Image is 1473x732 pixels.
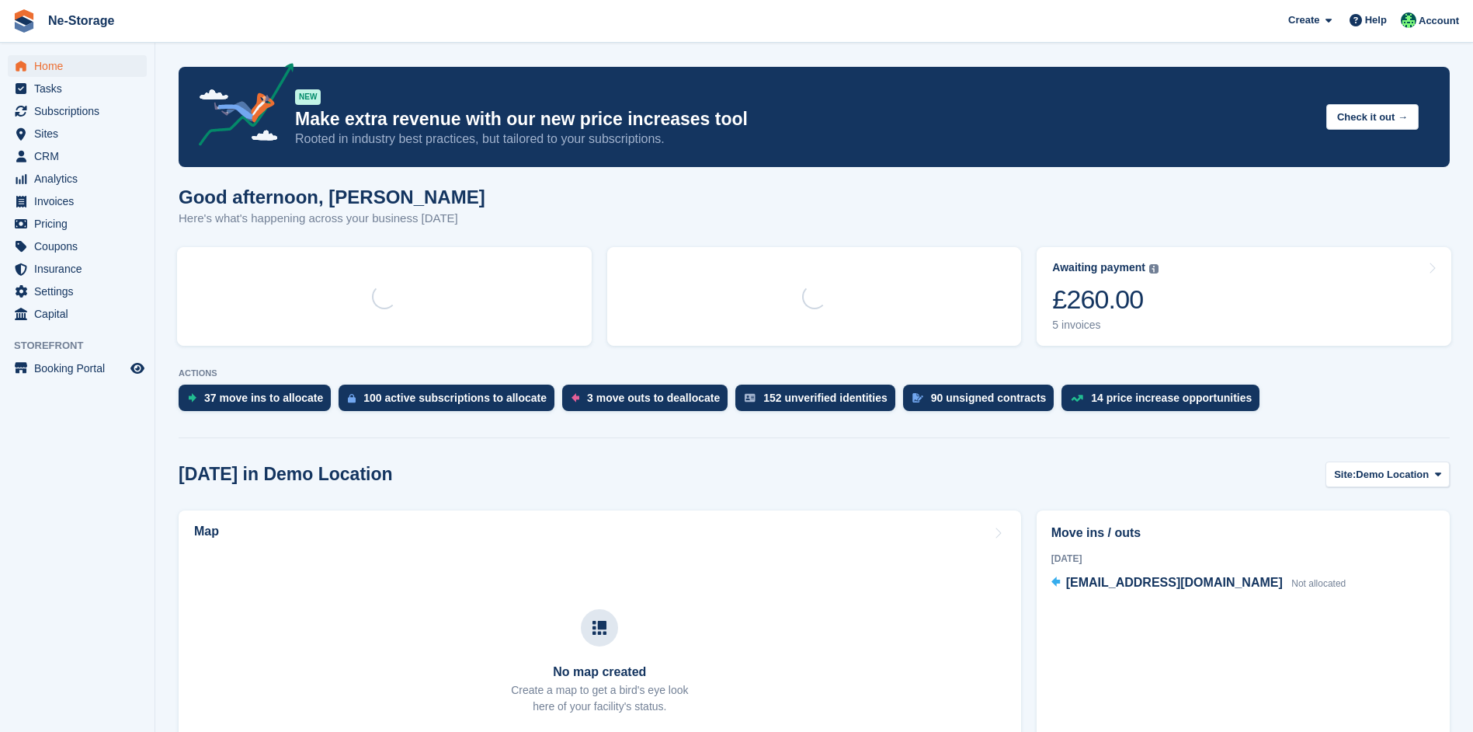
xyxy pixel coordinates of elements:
[34,168,127,190] span: Analytics
[8,190,147,212] a: menu
[8,235,147,257] a: menu
[14,338,155,354] span: Storefront
[1091,392,1252,404] div: 14 price increase opportunities
[1037,247,1451,346] a: Awaiting payment £260.00 5 invoices
[179,464,393,485] h2: [DATE] in Demo Location
[34,190,127,212] span: Invoices
[1149,264,1159,274] img: icon-info-grey-7440780725fd019a000dd9b08b2336e03edf1995a4989e88bcd33f0948082b44.svg
[295,89,321,105] div: NEW
[34,303,127,325] span: Capital
[194,525,219,539] h2: Map
[1356,467,1429,483] span: Demo Location
[8,213,147,235] a: menu
[8,281,147,302] a: menu
[1325,462,1450,487] button: Site: Demo Location
[1052,261,1145,274] div: Awaiting payment
[8,168,147,190] a: menu
[1052,284,1159,315] div: £260.00
[1326,104,1419,130] button: Check it out →
[34,55,127,77] span: Home
[1288,12,1319,28] span: Create
[128,359,147,378] a: Preview store
[1365,12,1387,28] span: Help
[204,392,323,404] div: 37 move ins to allocate
[34,357,127,379] span: Booking Portal
[34,213,127,235] span: Pricing
[34,78,127,99] span: Tasks
[295,131,1314,148] p: Rooted in industry best practices, but tailored to your subscriptions.
[34,281,127,302] span: Settings
[339,385,562,419] a: 100 active subscriptions to allocate
[363,392,547,404] div: 100 active subscriptions to allocate
[745,393,756,403] img: verify_identity-adf6edd0f0f0b5bbfe63781bf79b02c33cf7c696d77639b501bdc392416b5a36.svg
[8,55,147,77] a: menu
[295,108,1314,131] p: Make extra revenue with our new price increases tool
[1061,385,1267,419] a: 14 price increase opportunities
[1334,467,1356,483] span: Site:
[179,210,485,228] p: Here's what's happening across your business [DATE]
[931,392,1047,404] div: 90 unsigned contracts
[1051,552,1435,566] div: [DATE]
[8,78,147,99] a: menu
[912,393,923,403] img: contract_signature_icon-13c848040528278c33f63329250d36e43548de30e8caae1d1a13099fd9432cc5.svg
[1291,578,1346,589] span: Not allocated
[179,368,1450,378] p: ACTIONS
[1071,395,1083,402] img: price_increase_opportunities-93ffe204e8149a01c8c9dc8f82e8f89637d9d84a8eef4429ea346261dce0b2c0.svg
[34,235,127,257] span: Coupons
[34,145,127,167] span: CRM
[179,186,485,207] h1: Good afternoon, [PERSON_NAME]
[34,100,127,122] span: Subscriptions
[348,393,356,403] img: active_subscription_to_allocate_icon-d502201f5373d7db506a760aba3b589e785aa758c864c3986d89f69b8ff3...
[592,621,606,635] img: map-icn-33ee37083ee616e46c38cad1a60f524a97daa1e2b2c8c0bc3eb3415660979fc1.svg
[1419,13,1459,29] span: Account
[188,393,196,403] img: move_ins_to_allocate_icon-fdf77a2bb77ea45bf5b3d319d69a93e2d87916cf1d5bf7949dd705db3b84f3ca.svg
[8,100,147,122] a: menu
[571,393,579,403] img: move_outs_to_deallocate_icon-f764333ba52eb49d3ac5e1228854f67142a1ed5810a6f6cc68b1a99e826820c5.svg
[12,9,36,33] img: stora-icon-8386f47178a22dfd0bd8f6a31ec36ba5ce8667c1dd55bd0f319d3a0aa187defe.svg
[34,123,127,145] span: Sites
[8,145,147,167] a: menu
[34,258,127,280] span: Insurance
[1066,576,1283,589] span: [EMAIL_ADDRESS][DOMAIN_NAME]
[562,385,735,419] a: 3 move outs to deallocate
[8,258,147,280] a: menu
[8,123,147,145] a: menu
[511,682,688,715] p: Create a map to get a bird's eye look here of your facility's status.
[511,665,688,679] h3: No map created
[1051,524,1435,542] h2: Move ins / outs
[903,385,1062,419] a: 90 unsigned contracts
[1052,319,1159,332] div: 5 invoices
[179,385,339,419] a: 37 move ins to allocate
[587,392,720,404] div: 3 move outs to deallocate
[8,303,147,325] a: menu
[8,357,147,379] a: menu
[186,63,294,152] img: price-adjustments-announcement-icon-8257ccfd72463d97f412b2fc003d46551f7dbcb40ab6d574587a9cd5c0d94...
[1401,12,1416,28] img: Jay Johal
[763,392,888,404] div: 152 unverified identities
[42,8,120,33] a: Ne-Storage
[735,385,903,419] a: 152 unverified identities
[1051,573,1346,594] a: [EMAIL_ADDRESS][DOMAIN_NAME] Not allocated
